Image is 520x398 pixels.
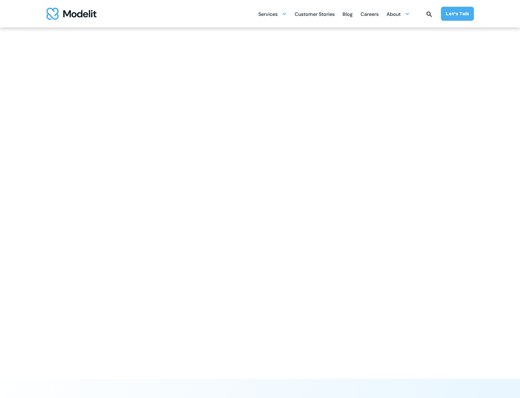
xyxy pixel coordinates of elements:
[387,9,401,21] div: About
[441,7,474,21] a: Let’s Talk
[343,8,353,20] a: Blog
[361,8,379,20] a: Careers
[295,8,335,20] a: Customer Stories
[295,9,335,21] div: Customer Stories
[258,9,278,21] div: Services
[387,8,410,20] div: About
[343,9,353,21] div: Blog
[46,8,96,20] a: home
[446,10,469,17] div: Let’s Talk
[361,9,379,21] div: Careers
[258,8,287,20] div: Services
[46,8,96,20] img: modelit logo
